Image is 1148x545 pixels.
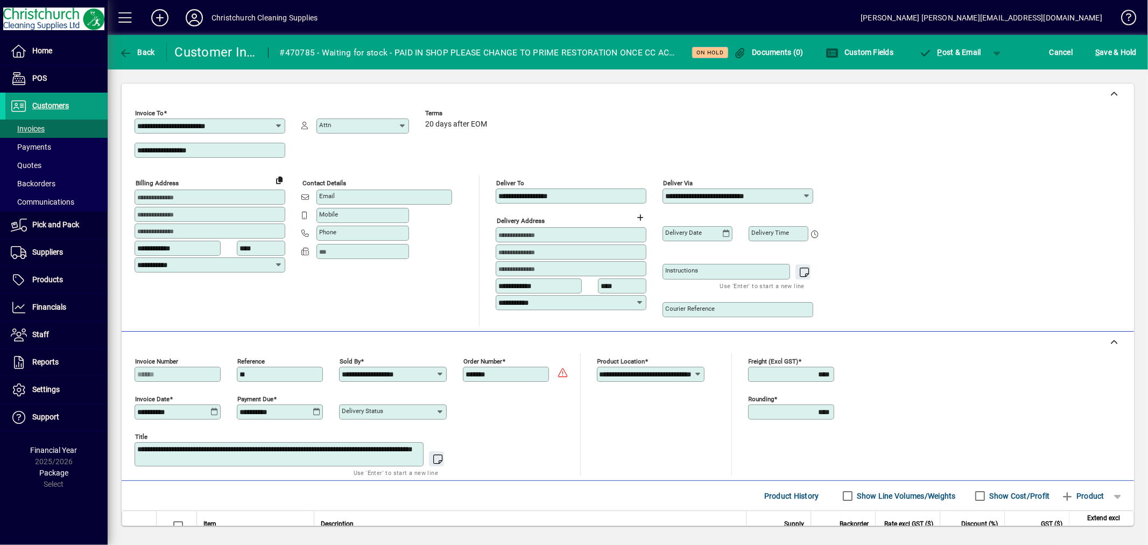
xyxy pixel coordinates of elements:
span: On hold [696,49,724,56]
mat-label: Courier Reference [665,305,715,312]
a: Financials [5,294,108,321]
label: Show Cost/Profit [988,491,1050,501]
button: Cancel [1047,43,1076,62]
span: Documents (0) [734,48,804,57]
mat-label: Freight (excl GST) [749,358,799,365]
span: Rate excl GST ($) [884,518,933,530]
mat-label: Product location [597,358,645,365]
span: Custom Fields [826,48,894,57]
span: Support [32,413,59,421]
span: Extend excl GST ($) [1076,512,1120,536]
span: Suppliers [32,248,63,256]
span: Backorders [11,179,55,188]
span: Home [32,46,52,55]
mat-label: Delivery time [751,229,789,236]
mat-hint: Use 'Enter' to start a new line [354,466,438,479]
span: Customers [32,101,69,110]
span: Financial Year [31,446,78,455]
button: Custom Fields [823,43,897,62]
span: Item [203,518,216,530]
mat-label: Email [319,192,335,200]
mat-label: Payment due [237,395,273,403]
mat-hint: Use 'Enter' to start a new line [720,280,805,292]
a: Communications [5,193,108,211]
span: Reports [32,358,59,366]
span: Quotes [11,161,41,170]
button: Post & Email [913,43,987,62]
a: Backorders [5,174,108,193]
span: Backorder [840,518,869,530]
a: Support [5,404,108,431]
span: Description [321,518,354,530]
span: GST ($) [1041,518,1062,530]
span: Products [32,275,63,284]
span: Pick and Pack [32,220,79,229]
span: ost & Email [919,48,981,57]
mat-label: Deliver To [496,179,524,187]
a: Reports [5,349,108,376]
mat-label: Invoice To [135,109,164,117]
span: 20 days after EOM [425,120,487,129]
button: Back [116,43,158,62]
span: Product [1061,487,1104,505]
a: POS [5,65,108,92]
a: Products [5,267,108,294]
span: Supply [784,518,804,530]
mat-label: Mobile [319,211,338,218]
mat-label: Delivery status [342,407,383,415]
app-page-header-button: Back [108,43,167,62]
button: Copy to Delivery address [271,171,288,188]
mat-label: Instructions [665,267,698,274]
mat-label: Delivery date [665,229,702,236]
a: Suppliers [5,239,108,266]
button: Choose address [632,209,649,226]
mat-label: Rounding [749,395,774,403]
span: Payments [11,143,51,151]
span: Back [119,48,155,57]
div: [PERSON_NAME] [PERSON_NAME][EMAIL_ADDRESS][DOMAIN_NAME] [861,9,1102,26]
button: Product [1055,486,1110,506]
a: Settings [5,376,108,403]
label: Show Line Volumes/Weights [855,491,956,501]
a: Quotes [5,156,108,174]
mat-label: Phone [319,228,336,236]
span: Product History [764,487,819,505]
span: Terms [425,110,490,117]
a: Invoices [5,120,108,138]
span: P [938,48,942,57]
span: Invoices [11,124,45,133]
a: Staff [5,322,108,348]
mat-label: Attn [319,121,331,129]
button: Add [143,8,177,27]
span: Package [39,469,68,477]
a: Home [5,38,108,65]
div: #470785 - Waiting for stock - PAID IN SHOP PLEASE CHANGE TO PRIME RESTORATION ONCE CC ACCOUNT HAS... [279,44,679,61]
span: Discount (%) [961,518,998,530]
a: Knowledge Base [1113,2,1135,37]
span: Settings [32,385,60,394]
button: Product History [760,486,823,506]
mat-label: Sold by [340,358,361,365]
span: Staff [32,330,49,339]
button: Profile [177,8,212,27]
div: Customer Invoice [175,44,258,61]
a: Pick and Pack [5,212,108,239]
button: Documents (0) [731,43,806,62]
mat-label: Invoice number [135,358,178,365]
mat-label: Invoice date [135,395,170,403]
mat-label: Deliver via [663,179,693,187]
span: POS [32,74,47,82]
a: Payments [5,138,108,156]
button: Save & Hold [1093,43,1139,62]
span: Financials [32,303,66,311]
span: Cancel [1050,44,1073,61]
span: Communications [11,198,74,206]
mat-label: Reference [237,358,265,365]
mat-label: Order number [463,358,502,365]
mat-label: Title [135,433,147,441]
span: S [1095,48,1100,57]
div: Christchurch Cleaning Supplies [212,9,318,26]
span: ave & Hold [1095,44,1137,61]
